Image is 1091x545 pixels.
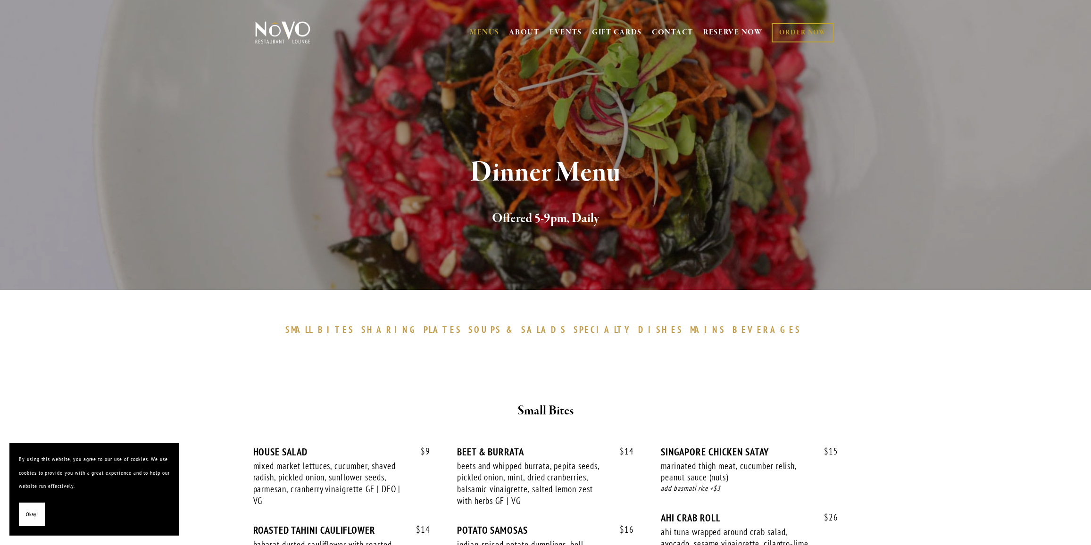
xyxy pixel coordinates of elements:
span: $ [824,512,829,523]
span: $ [421,446,425,457]
div: POTATO SAMOSAS [457,524,634,536]
strong: Small Bites [517,403,574,419]
span: SMALL [285,324,314,335]
span: 14 [407,524,430,535]
a: ABOUT [509,28,540,37]
span: $ [620,446,625,457]
button: Okay! [19,503,45,527]
div: SINGAPORE CHICKEN SATAY [661,446,838,458]
a: SOUPS&SALADS [468,324,571,335]
div: ROASTED TAHINI CAULIFLOWER [253,524,430,536]
a: SHARINGPLATES [361,324,466,335]
p: By using this website, you agree to our use of cookies. We use cookies to provide you with a grea... [19,453,170,493]
span: BITES [318,324,354,335]
div: marinated thigh meat, cucumber relish, peanut sauce (nuts) [661,460,811,483]
div: mixed market lettuces, cucumber, shaved radish, pickled onion, sunflower seeds, parmesan, cranber... [253,460,403,507]
span: DISHES [638,324,683,335]
a: MENUS [470,28,500,37]
span: 16 [610,524,634,535]
a: RESERVE NOW [703,24,763,41]
span: 15 [815,446,838,457]
h2: Offered 5-9pm, Daily [271,209,821,229]
img: Novo Restaurant &amp; Lounge [253,21,312,44]
a: SPECIALTYDISHES [574,324,688,335]
div: HOUSE SALAD [253,446,430,458]
a: BEVERAGES [733,324,806,335]
div: add basmati rice +$3 [661,483,838,494]
span: SOUPS [468,324,501,335]
a: EVENTS [550,28,582,37]
a: GIFT CARDS [592,24,642,41]
span: BEVERAGES [733,324,801,335]
h1: Dinner Menu [271,157,821,188]
a: MAINS [690,324,730,335]
span: SHARING [361,324,419,335]
a: CONTACT [652,24,693,41]
span: 9 [411,446,430,457]
a: SMALLBITES [285,324,359,335]
span: $ [416,524,421,535]
span: PLATES [424,324,462,335]
span: MAINS [690,324,725,335]
span: 26 [815,512,838,523]
div: beets and whipped burrata, pepita seeds, pickled onion, mint, dried cranberries, balsamic vinaigr... [457,460,607,507]
span: 14 [610,446,634,457]
span: SPECIALTY [574,324,634,335]
div: AHI CRAB ROLL [661,512,838,524]
span: & [506,324,516,335]
span: $ [824,446,829,457]
span: Okay! [26,508,38,521]
a: ORDER NOW [772,23,833,42]
div: BEET & BURRATA [457,446,634,458]
span: $ [620,524,625,535]
section: Cookie banner [9,443,179,536]
span: SALADS [521,324,566,335]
